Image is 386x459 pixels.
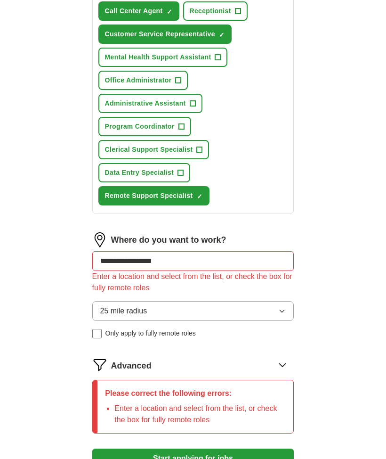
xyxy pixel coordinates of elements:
img: location.png [92,232,107,247]
button: Data Entry Specialist [98,163,191,182]
span: Program Coordinator [105,122,175,131]
label: Where do you want to work? [111,234,226,246]
button: Customer Service Representative✓ [98,25,232,44]
div: Enter a location and select from the list, or check the box for fully remote roles [92,271,294,294]
button: Mental Health Support Assistant [98,48,228,67]
button: Program Coordinator [98,117,191,136]
button: 25 mile radius [92,301,294,321]
img: filter [92,357,107,372]
button: Receptionist [183,1,248,21]
button: Office Administrator [98,71,188,90]
span: ✓ [197,193,202,200]
span: Administrative Assistant [105,98,186,108]
span: ✓ [167,8,172,16]
span: Only apply to fully remote roles [105,328,196,338]
button: Remote Support Specialist✓ [98,186,209,205]
span: Advanced [111,360,152,372]
span: Customer Service Representative [105,29,215,39]
span: Mental Health Support Assistant [105,52,211,62]
span: 25 mile radius [100,305,147,317]
span: Remote Support Specialist [105,191,193,201]
p: Please correct the following errors: [105,388,286,399]
span: Call Center Agent [105,6,163,16]
button: Administrative Assistant [98,94,202,113]
span: Data Entry Specialist [105,168,174,178]
button: Call Center Agent✓ [98,1,179,21]
span: Office Administrator [105,75,172,85]
span: Clerical Support Specialist [105,145,193,155]
button: Clerical Support Specialist [98,140,209,159]
input: Only apply to fully remote roles [92,329,102,338]
li: Enter a location and select from the list, or check the box for fully remote roles [114,403,286,426]
span: ✓ [219,31,225,39]
span: Receptionist [190,6,231,16]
